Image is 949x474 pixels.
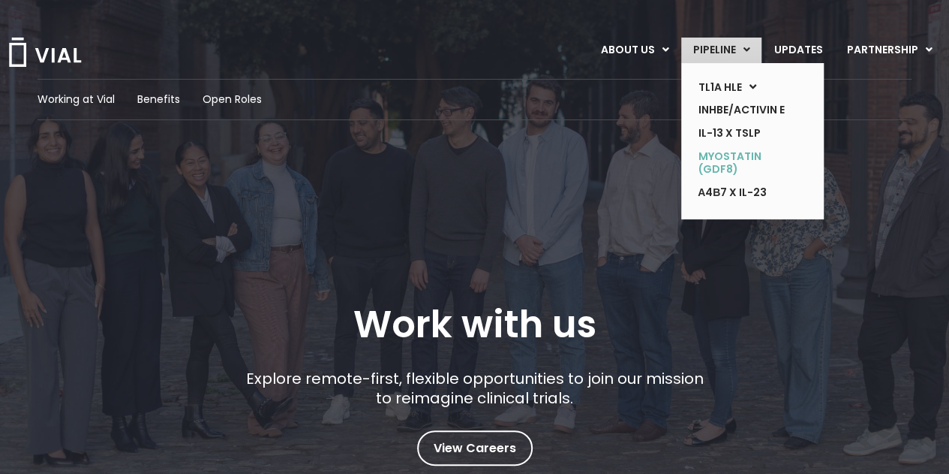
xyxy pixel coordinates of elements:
[353,303,596,346] h1: Work with us
[434,439,516,458] span: View Careers
[686,98,796,122] a: INHBE/ACTIVIN E
[38,92,115,107] a: Working at Vial
[417,430,533,466] a: View Careers
[686,181,796,205] a: α4β7 x IL-23
[137,92,180,107] a: Benefits
[835,38,944,63] a: PARTNERSHIPMenu Toggle
[589,38,680,63] a: ABOUT USMenu Toggle
[203,92,262,107] a: Open Roles
[686,145,796,181] a: MYOSTATIN (GDF8)
[686,76,796,99] a: TL1A HLEMenu Toggle
[762,38,834,63] a: UPDATES
[681,38,761,63] a: PIPELINEMenu Toggle
[686,122,796,145] a: IL-13 x TSLP
[8,38,83,67] img: Vial Logo
[240,369,709,408] p: Explore remote-first, flexible opportunities to join our mission to reimagine clinical trials.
